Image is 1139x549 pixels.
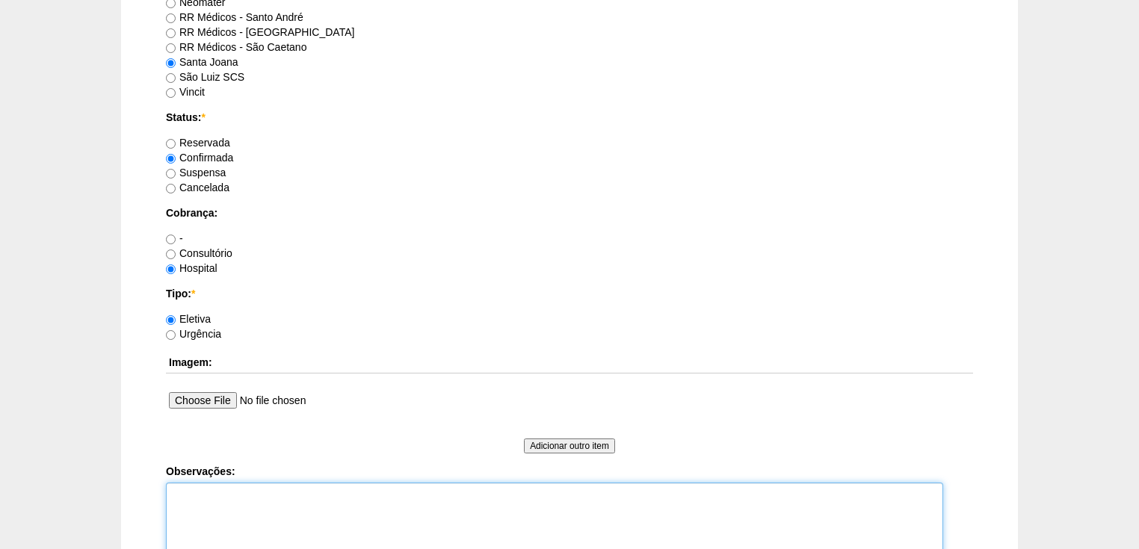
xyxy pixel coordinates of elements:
input: São Luiz SCS [166,73,176,83]
input: Confirmada [166,154,176,164]
label: Suspensa [166,167,226,179]
label: Santa Joana [166,56,238,68]
input: Urgência [166,330,176,340]
label: Eletiva [166,313,211,325]
input: Cancelada [166,184,176,193]
label: Urgência [166,328,221,340]
label: Reservada [166,137,230,149]
label: São Luiz SCS [166,71,244,83]
input: Consultório [166,249,176,259]
input: Adicionar outro item [524,438,615,453]
input: RR Médicos - Santo André [166,13,176,23]
label: Observações: [166,464,973,479]
label: - [166,232,183,244]
label: Vincit [166,86,205,98]
input: Eletiva [166,315,176,325]
label: Confirmada [166,152,233,164]
input: Reservada [166,139,176,149]
span: Este campo é obrigatório. [191,288,195,300]
label: Cobrança: [166,205,973,220]
label: Tipo: [166,286,973,301]
label: RR Médicos - São Caetano [166,41,306,53]
label: RR Médicos - [GEOGRAPHIC_DATA] [166,26,354,38]
input: Vincit [166,88,176,98]
label: RR Médicos - Santo André [166,11,303,23]
label: Status: [166,110,973,125]
input: - [166,235,176,244]
input: Santa Joana [166,58,176,68]
input: RR Médicos - [GEOGRAPHIC_DATA] [166,28,176,38]
th: Imagem: [166,352,973,373]
label: Cancelada [166,182,229,193]
input: Hospital [166,264,176,274]
label: Consultório [166,247,232,259]
input: RR Médicos - São Caetano [166,43,176,53]
span: Este campo é obrigatório. [201,111,205,123]
label: Hospital [166,262,217,274]
input: Suspensa [166,169,176,179]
